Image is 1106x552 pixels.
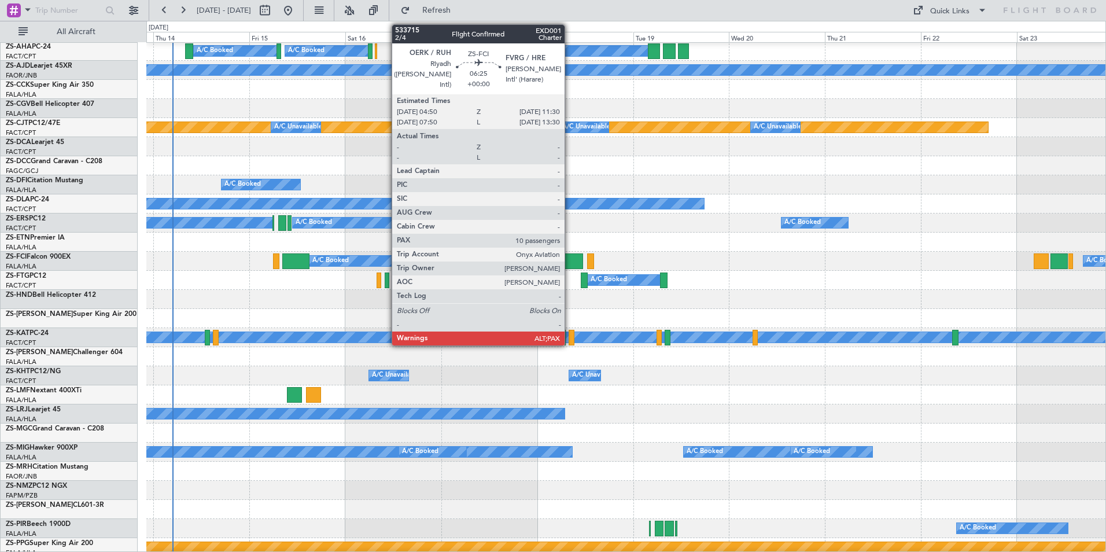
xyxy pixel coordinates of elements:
[6,82,30,89] span: ZS-CCK
[288,42,325,60] div: A/C Booked
[6,425,104,432] a: ZS-MGCGrand Caravan - C208
[960,520,996,537] div: A/C Booked
[6,377,36,385] a: FACT/CPT
[6,62,30,69] span: ZS-AJD
[687,443,723,461] div: A/C Booked
[6,62,72,69] a: ZS-AJDLearjet 45XR
[6,387,82,394] a: ZS-LMFNextant 400XTi
[6,330,49,337] a: ZS-KATPC-24
[13,23,126,41] button: All Aircraft
[6,292,32,299] span: ZS-HND
[6,387,30,394] span: ZS-LMF
[6,101,31,108] span: ZS-CGV
[6,338,36,347] a: FACT/CPT
[372,367,420,384] div: A/C Unavailable
[6,215,46,222] a: ZS-ERSPC12
[907,1,993,20] button: Quick Links
[572,367,620,384] div: A/C Unavailable
[6,463,32,470] span: ZS-MRH
[6,253,71,260] a: ZS-FCIFalcon 900EX
[6,540,30,547] span: ZS-PPG
[930,6,969,17] div: Quick Links
[784,214,821,231] div: A/C Booked
[502,42,538,60] div: A/C Booked
[412,6,461,14] span: Refresh
[6,406,28,413] span: ZS-LRJ
[6,234,30,241] span: ZS-ETN
[6,368,61,375] a: ZS-KHTPC12/NG
[224,176,261,193] div: A/C Booked
[6,502,73,509] span: ZS-[PERSON_NAME]
[6,177,83,184] a: ZS-DFICitation Mustang
[6,215,29,222] span: ZS-ERS
[6,139,64,146] a: ZS-DCALearjet 45
[441,32,537,42] div: Sun 17
[30,28,122,36] span: All Aircraft
[6,167,38,175] a: FAGC/GCJ
[6,186,36,194] a: FALA/HLA
[921,32,1017,42] div: Fri 22
[6,139,31,146] span: ZS-DCA
[6,52,36,61] a: FACT/CPT
[6,453,36,462] a: FALA/HLA
[6,529,36,538] a: FALA/HLA
[6,262,36,271] a: FALA/HLA
[6,521,71,528] a: ZS-PIRBeech 1900D
[6,43,32,50] span: ZS-AHA
[274,119,322,136] div: A/C Unavailable
[6,349,123,356] a: ZS-[PERSON_NAME]Challenger 604
[312,252,349,270] div: A/C Booked
[6,311,137,318] a: ZS-[PERSON_NAME]Super King Air 200
[6,521,27,528] span: ZS-PIR
[6,205,36,214] a: FACT/CPT
[6,128,36,137] a: FACT/CPT
[6,177,27,184] span: ZS-DFI
[6,196,49,203] a: ZS-DLAPC-24
[562,119,610,136] div: A/C Unavailable
[6,71,37,80] a: FAOR/JNB
[6,90,36,99] a: FALA/HLA
[6,158,31,165] span: ZS-DCC
[296,214,332,231] div: A/C Booked
[149,23,168,33] div: [DATE]
[6,82,94,89] a: ZS-CCKSuper King Air 350
[6,444,78,451] a: ZS-MIGHawker 900XP
[794,443,830,461] div: A/C Booked
[754,119,802,136] div: A/C Unavailable
[345,32,441,42] div: Sat 16
[6,349,73,356] span: ZS-[PERSON_NAME]
[6,273,30,279] span: ZS-FTG
[402,443,438,461] div: A/C Booked
[6,243,36,252] a: FALA/HLA
[6,148,36,156] a: FACT/CPT
[6,196,30,203] span: ZS-DLA
[197,5,251,16] span: [DATE] - [DATE]
[6,540,93,547] a: ZS-PPGSuper King Air 200
[6,483,67,490] a: ZS-NMZPC12 NGX
[6,292,96,299] a: ZS-HNDBell Helicopter 412
[537,32,633,42] div: Mon 18
[6,472,37,481] a: FAOR/JNB
[6,109,36,118] a: FALA/HLA
[6,101,94,108] a: ZS-CGVBell Helicopter 407
[6,463,89,470] a: ZS-MRHCitation Mustang
[729,32,825,42] div: Wed 20
[6,406,61,413] a: ZS-LRJLearjet 45
[6,396,36,404] a: FALA/HLA
[6,234,65,241] a: ZS-ETNPremier IA
[249,32,345,42] div: Fri 15
[6,502,104,509] a: ZS-[PERSON_NAME]CL601-3R
[6,120,60,127] a: ZS-CJTPC12/47E
[6,311,73,318] span: ZS-[PERSON_NAME]
[153,32,249,42] div: Thu 14
[6,358,36,366] a: FALA/HLA
[6,158,102,165] a: ZS-DCCGrand Caravan - C208
[633,32,729,42] div: Tue 19
[35,2,102,19] input: Trip Number
[395,1,464,20] button: Refresh
[591,271,627,289] div: A/C Booked
[197,42,233,60] div: A/C Booked
[6,415,36,424] a: FALA/HLA
[6,425,32,432] span: ZS-MGC
[6,491,38,500] a: FAPM/PZB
